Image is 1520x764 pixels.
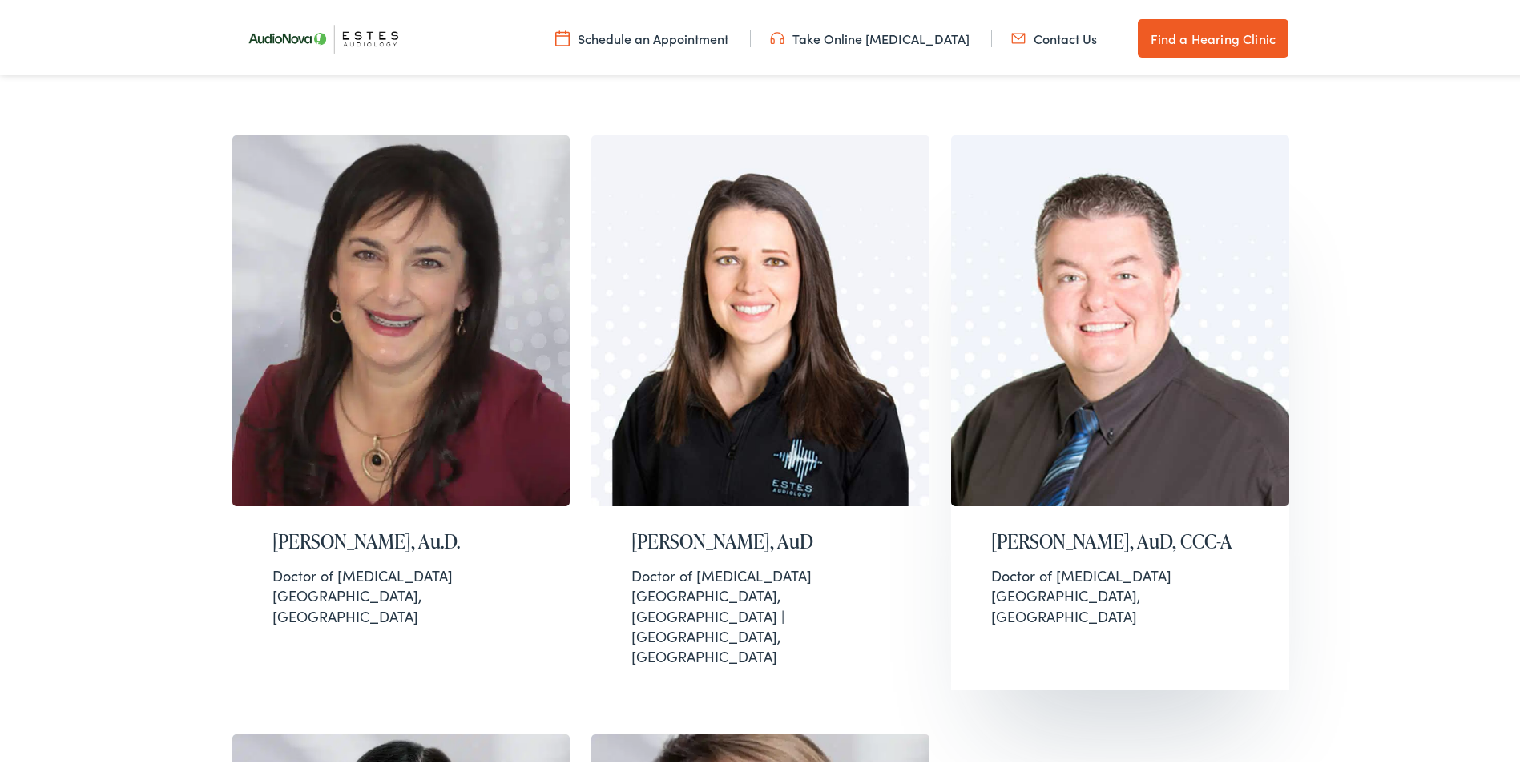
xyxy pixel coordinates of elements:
img: utility icon [555,26,570,44]
div: Doctor of [MEDICAL_DATA] [991,562,1249,582]
a: [PERSON_NAME], AuD Doctor of [MEDICAL_DATA][GEOGRAPHIC_DATA], [GEOGRAPHIC_DATA] | [GEOGRAPHIC_DAT... [591,132,929,688]
div: Doctor of [MEDICAL_DATA] [272,562,530,582]
a: [PERSON_NAME], AuD, CCC-A Doctor of [MEDICAL_DATA][GEOGRAPHIC_DATA], [GEOGRAPHIC_DATA] [951,132,1289,688]
h2: [PERSON_NAME], Au.D. [272,527,530,550]
h2: [PERSON_NAME], AuD [631,527,889,550]
a: Take Online [MEDICAL_DATA] [770,26,970,44]
a: [PERSON_NAME], Au.D. Doctor of [MEDICAL_DATA][GEOGRAPHIC_DATA], [GEOGRAPHIC_DATA] [232,132,571,688]
a: Find a Hearing Clinic [1138,16,1288,54]
div: [GEOGRAPHIC_DATA], [GEOGRAPHIC_DATA] [272,562,530,623]
div: [GEOGRAPHIC_DATA], [GEOGRAPHIC_DATA] [991,562,1249,623]
a: Contact Us [1011,26,1097,44]
h2: [PERSON_NAME], AuD, CCC-A [991,527,1249,550]
a: Schedule an Appointment [555,26,728,44]
div: Doctor of [MEDICAL_DATA] [631,562,889,582]
img: utility icon [1011,26,1026,44]
div: [GEOGRAPHIC_DATA], [GEOGRAPHIC_DATA] | [GEOGRAPHIC_DATA], [GEOGRAPHIC_DATA] [631,562,889,663]
img: utility icon [770,26,784,44]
